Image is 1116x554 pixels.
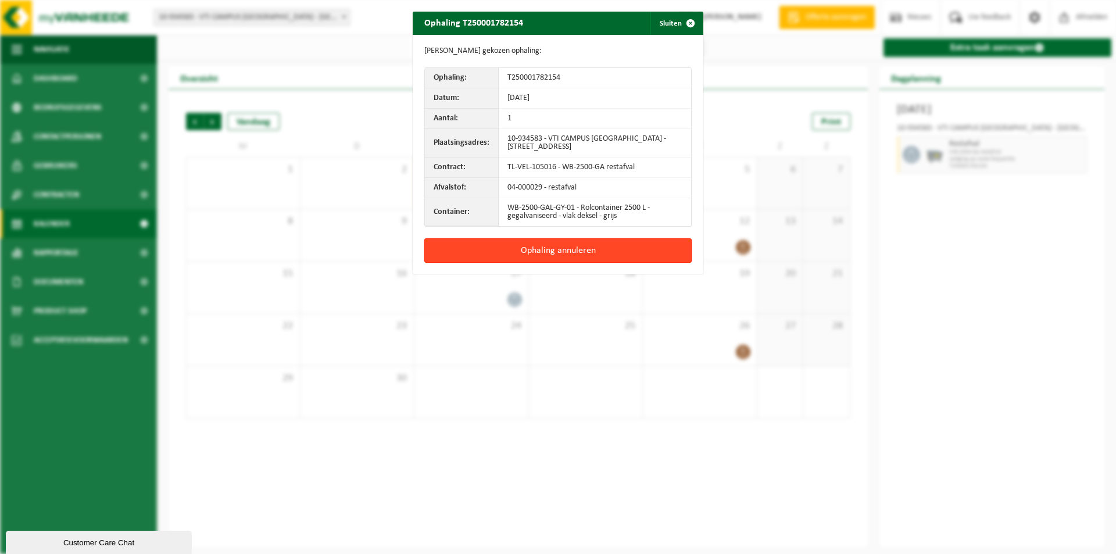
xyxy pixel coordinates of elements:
button: Ophaling annuleren [424,238,692,263]
p: [PERSON_NAME] gekozen ophaling: [424,47,692,56]
td: 04-000029 - restafval [499,178,691,198]
th: Contract: [425,158,499,178]
td: 1 [499,109,691,129]
td: WB-2500-GAL-GY-01 - Rolcontainer 2500 L - gegalvaniseerd - vlak deksel - grijs [499,198,691,226]
button: Sluiten [650,12,702,35]
td: TL-VEL-105016 - WB-2500-GA restafval [499,158,691,178]
h2: Ophaling T250001782154 [413,12,535,34]
th: Afvalstof: [425,178,499,198]
th: Ophaling: [425,68,499,88]
th: Container: [425,198,499,226]
th: Datum: [425,88,499,109]
iframe: chat widget [6,528,194,554]
th: Plaatsingsadres: [425,129,499,158]
td: 10-934583 - VTI CAMPUS [GEOGRAPHIC_DATA] - [STREET_ADDRESS] [499,129,691,158]
td: T250001782154 [499,68,691,88]
td: [DATE] [499,88,691,109]
th: Aantal: [425,109,499,129]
